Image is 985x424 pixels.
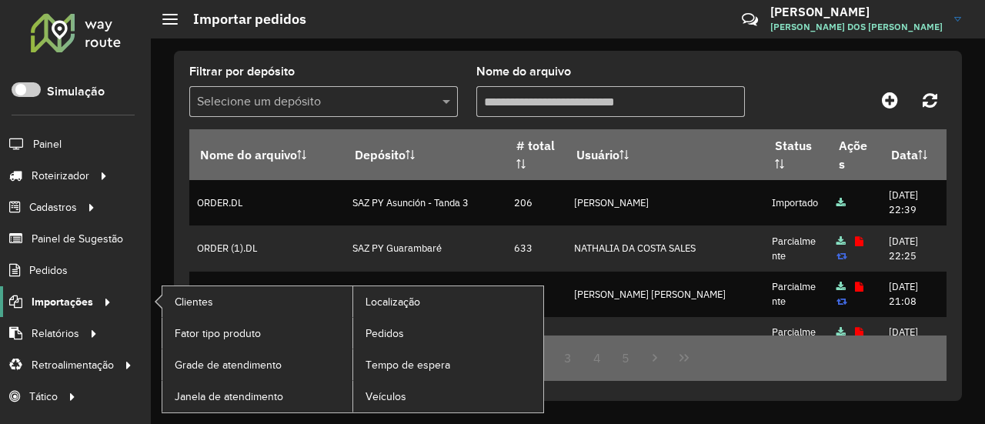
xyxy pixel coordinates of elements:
td: ORDER (2).DL [189,272,345,317]
span: Tático [29,389,58,405]
td: SAZ PY Guarambaré [345,225,506,271]
a: Arquivo completo [836,196,846,209]
a: Localização [353,286,543,317]
span: Retroalimentação [32,357,114,373]
a: Exibir log de erros [855,235,863,248]
label: Filtrar por depósito [189,62,295,81]
button: Next Page [640,343,669,372]
td: Parcialmente [764,225,829,271]
span: Painel de Sugestão [32,231,123,247]
td: [DATE] 22:25 [880,225,946,271]
span: Janela de atendimento [175,389,283,405]
a: Arquivo completo [836,326,846,339]
span: [PERSON_NAME] DOS [PERSON_NAME] [770,20,943,34]
td: 633 [506,225,566,271]
th: Depósito [345,129,506,180]
td: Parcialmente [764,272,829,317]
a: Exibir log de erros [855,280,863,293]
span: Fator tipo produto [175,326,261,342]
td: [PERSON_NAME] [566,180,764,225]
button: 5 [612,343,641,372]
h3: [PERSON_NAME] [770,5,943,19]
a: Contato Rápido [733,3,766,36]
td: ORDER.DL [189,180,345,225]
td: Importado [764,180,829,225]
a: Reimportar [836,295,847,308]
label: Simulação [47,82,105,101]
a: Grade de atendimento [162,349,352,380]
a: Exibir log de erros [855,326,863,339]
label: Nome do arquivo [476,62,571,81]
a: Pedidos [353,318,543,349]
span: Importações [32,294,93,310]
td: ORDER (1).DL [189,225,345,271]
span: Painel [33,136,62,152]
span: Pedidos [29,262,68,279]
a: Arquivo completo [836,235,846,248]
td: 4728 [506,272,566,317]
td: Parcialmente [764,317,829,362]
a: Janela de atendimento [162,381,352,412]
td: SAZ BO [GEOGRAPHIC_DATA] [345,272,506,317]
span: Veículos [366,389,406,405]
th: # total [506,129,566,180]
a: Fator tipo produto [162,318,352,349]
button: Last Page [669,343,699,372]
th: Usuário [566,129,764,180]
button: 4 [583,343,612,372]
th: Data [880,129,946,180]
td: SAZ PY Asunción - Tanda 3 [345,180,506,225]
th: Nome do arquivo [189,129,345,180]
span: Grade de atendimento [175,357,282,373]
span: Tempo de espera [366,357,450,373]
td: [DATE] 21:08 [880,272,946,317]
td: [DATE] 22:39 [880,180,946,225]
a: Reimportar [836,249,847,262]
span: Relatórios [32,326,79,342]
h2: Importar pedidos [178,11,306,28]
span: Clientes [175,294,213,310]
button: 3 [553,343,583,372]
td: NATHALIA DA COSTA SALES [566,225,764,271]
span: Roteirizador [32,168,89,184]
td: NATHALIA DA COSTA SALES [566,317,764,362]
th: Status [764,129,829,180]
a: Veículos [353,381,543,412]
span: Pedidos [366,326,404,342]
span: Localização [366,294,420,310]
td: [DATE] 20:29 [880,317,946,362]
span: Cadastros [29,199,77,215]
a: Tempo de espera [353,349,543,380]
td: 206 [506,180,566,225]
th: Ações [828,129,880,180]
td: [PERSON_NAME] [PERSON_NAME] [566,272,764,317]
a: Arquivo completo [836,280,846,293]
a: Clientes [162,286,352,317]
